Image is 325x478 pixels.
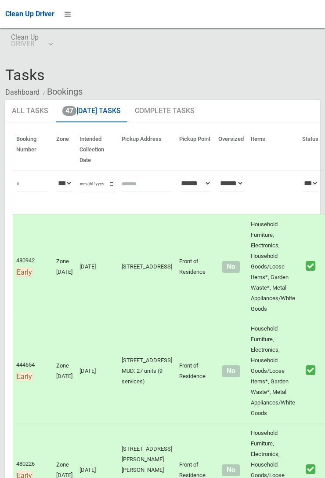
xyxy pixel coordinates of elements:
[118,319,176,423] td: [STREET_ADDRESS] MUD: 27 units (9 services)
[76,319,118,423] td: [DATE]
[53,214,76,319] td: Zone [DATE]
[306,364,315,376] i: Booking marked as collected.
[13,129,53,170] th: Booking Number
[5,28,58,56] a: Clean UpDRIVER
[53,319,76,423] td: Zone [DATE]
[76,129,118,170] th: Intended Collection Date
[218,368,244,375] h4: Normal sized
[62,106,76,116] span: 47
[76,214,118,319] td: [DATE]
[16,268,32,277] span: Early
[118,129,176,170] th: Pickup Address
[16,372,32,381] span: Early
[306,463,315,475] i: Booking marked as collected.
[5,88,40,96] a: Dashboard
[128,100,201,123] a: Complete Tasks
[5,7,54,21] a: Clean Up Driver
[13,214,53,319] td: 480942
[11,40,39,47] small: DRIVER
[176,214,215,319] td: Front of Residence
[222,261,239,273] span: No
[176,129,215,170] th: Pickup Point
[218,467,244,474] h4: Normal sized
[222,365,239,377] span: No
[5,66,45,84] span: Tasks
[215,129,247,170] th: Oversized
[11,34,52,47] span: Clean Up
[247,319,299,423] td: Household Furniture, Electronics, Household Goods/Loose Items*, Garden Waste*, Metal Appliances/W...
[13,319,53,423] td: 444654
[176,319,215,423] td: Front of Residence
[53,129,76,170] th: Zone
[5,100,55,123] a: All Tasks
[247,214,299,319] td: Household Furniture, Electronics, Household Goods/Loose Items*, Garden Waste*, Metal Appliances/W...
[118,214,176,319] td: [STREET_ADDRESS]
[41,84,83,100] li: Bookings
[222,464,239,476] span: No
[56,100,127,123] a: 47[DATE] Tasks
[218,263,244,271] h4: Normal sized
[247,129,299,170] th: Items
[5,10,54,18] span: Clean Up Driver
[299,129,322,170] th: Status
[306,260,315,272] i: Booking marked as collected.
